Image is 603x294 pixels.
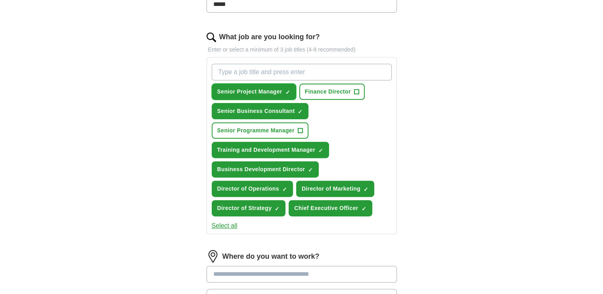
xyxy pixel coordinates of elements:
button: Senior Project Manager✓ [212,84,296,100]
button: Director of Marketing✓ [296,181,374,197]
label: What job are you looking for? [219,32,320,42]
span: Director of Marketing [302,185,360,193]
button: Senior Programme Manager [212,122,308,139]
button: Finance Director [299,84,365,100]
p: Enter or select a minimum of 3 job titles (4-8 recommended) [207,46,397,54]
button: Director of Operations✓ [212,181,293,197]
img: search.png [207,32,216,42]
span: ✓ [308,167,313,173]
button: Chief Executive Officer✓ [289,200,372,216]
button: Training and Development Manager✓ [212,142,329,158]
span: Business Development Director [217,165,305,174]
span: ✓ [298,109,302,115]
span: Senior Business Consultant [217,107,295,115]
label: Where do you want to work? [222,251,320,262]
span: ✓ [364,186,368,193]
span: ✓ [318,147,323,154]
span: Finance Director [305,88,351,96]
button: Select all [212,221,237,231]
span: ✓ [285,89,290,95]
span: Director of Strategy [217,204,272,212]
span: Senior Project Manager [217,88,282,96]
span: ✓ [362,206,366,212]
span: Director of Operations [217,185,279,193]
span: Chief Executive Officer [294,204,358,212]
button: Business Development Director✓ [212,161,319,178]
span: Training and Development Manager [217,146,316,154]
span: ✓ [275,206,279,212]
span: ✓ [282,186,287,193]
button: Director of Strategy✓ [212,200,286,216]
input: Type a job title and press enter [212,64,392,80]
span: Senior Programme Manager [217,126,295,135]
img: location.png [207,250,219,263]
button: Senior Business Consultant✓ [212,103,309,119]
